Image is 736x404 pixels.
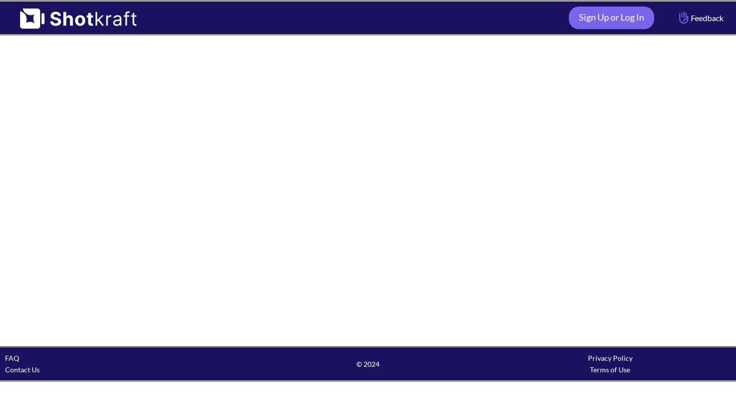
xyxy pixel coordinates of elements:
[489,364,731,375] div: Terms of Use
[5,365,40,374] a: Contact Us
[5,354,19,362] a: FAQ
[677,12,723,24] span: Feedback
[677,9,691,26] img: Hand Icon
[569,7,654,29] a: Sign Up or Log In
[489,352,731,364] div: Privacy Policy
[247,358,489,370] span: © 2024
